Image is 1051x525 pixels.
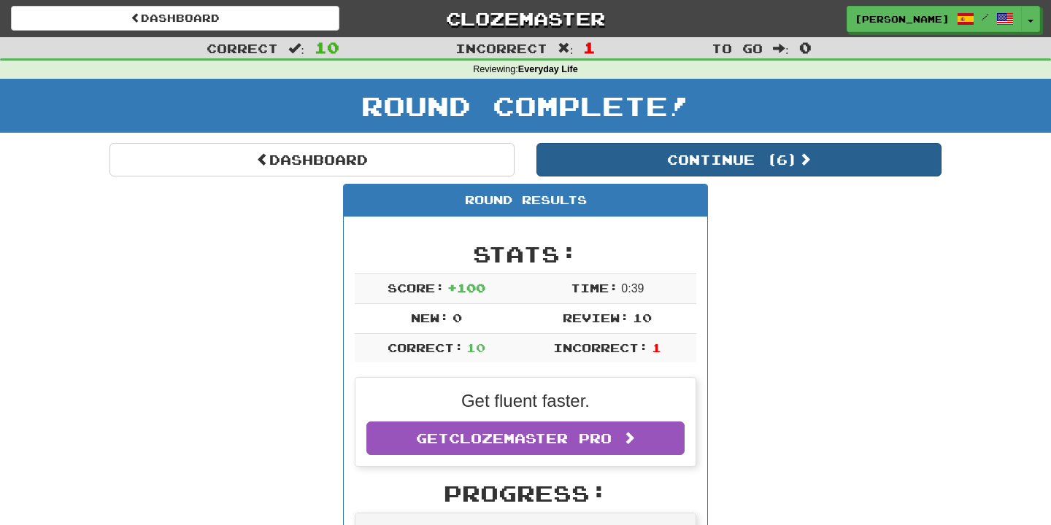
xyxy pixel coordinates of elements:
span: : [288,42,304,55]
span: New: [411,311,449,324]
span: Incorrect: [553,341,648,354]
h2: Progress: [355,481,696,505]
span: 0 [453,311,462,324]
a: GetClozemaster Pro [366,421,685,455]
h1: Round Complete! [5,91,1046,120]
span: : [773,42,789,55]
button: Continue (6) [536,143,942,176]
span: : [558,42,574,55]
span: 0 [799,39,812,56]
div: Round Results [344,184,707,217]
a: [PERSON_NAME] / [847,6,1022,32]
span: 10 [633,311,652,324]
span: To go [712,41,763,55]
span: Correct [207,41,278,55]
a: Clozemaster [361,6,690,31]
span: 0 : 39 [621,282,644,295]
a: Dashboard [11,6,339,31]
span: + 100 [447,281,485,295]
span: Time: [571,281,618,295]
span: Incorrect [455,41,547,55]
span: [PERSON_NAME] [855,12,950,26]
p: Get fluent faster. [366,389,685,413]
span: Correct: [388,341,463,354]
span: 1 [583,39,596,56]
span: Clozemaster Pro [449,430,612,446]
strong: Everyday Life [518,64,578,74]
span: Score: [388,281,444,295]
h2: Stats: [355,242,696,266]
span: 1 [652,341,661,354]
span: 10 [466,341,485,354]
span: / [982,12,989,22]
span: Review: [563,311,629,324]
span: 10 [315,39,339,56]
a: Dashboard [109,143,515,176]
